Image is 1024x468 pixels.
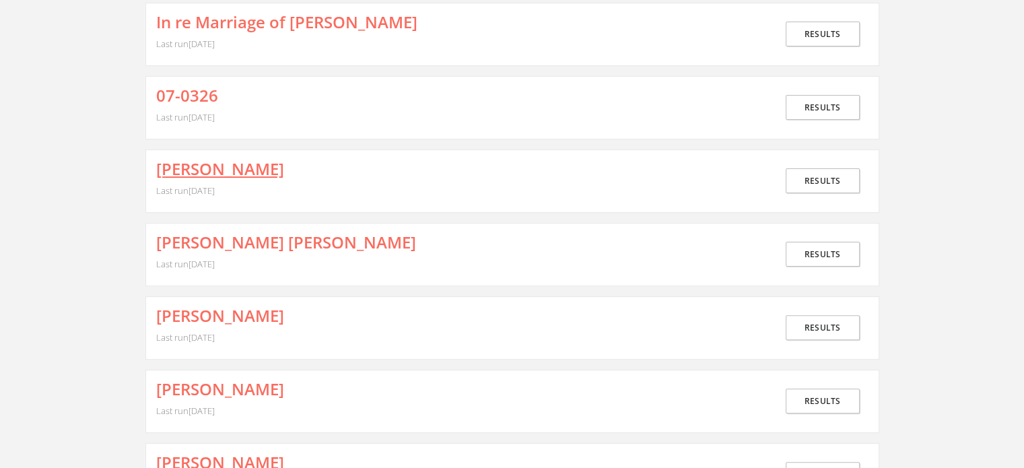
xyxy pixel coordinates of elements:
[786,315,860,340] a: Results
[156,307,284,325] a: [PERSON_NAME]
[786,22,860,46] a: Results
[786,95,860,120] a: Results
[786,242,860,267] a: Results
[156,87,218,104] a: 07-0326
[786,168,860,193] a: Results
[156,380,284,398] a: [PERSON_NAME]
[156,185,215,197] span: Last run [DATE]
[156,405,215,417] span: Last run [DATE]
[156,160,284,178] a: [PERSON_NAME]
[156,13,417,31] a: In re Marriage of [PERSON_NAME]
[786,389,860,413] a: Results
[156,111,215,123] span: Last run [DATE]
[156,38,215,50] span: Last run [DATE]
[156,331,215,343] span: Last run [DATE]
[156,258,215,270] span: Last run [DATE]
[156,234,416,251] a: [PERSON_NAME] [PERSON_NAME]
